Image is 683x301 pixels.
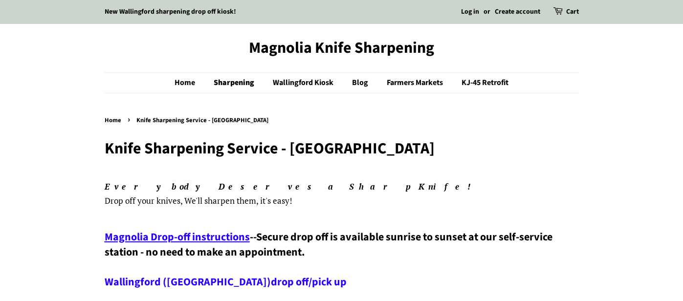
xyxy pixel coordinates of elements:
a: Log in [461,7,479,17]
span: -- [250,229,256,245]
a: Create account [495,7,540,17]
span: › [128,113,132,126]
a: Magnolia Drop-off instructions [105,229,250,245]
span: Secure drop off is available sunrise to sunset at our self-service station - no need to make an a... [105,229,552,290]
a: Sharpening [206,73,264,93]
a: Wallingford Kiosk [265,73,343,93]
p: , We'll sharpen them, it's easy! [105,180,579,208]
a: Cart [566,6,579,18]
nav: breadcrumbs [105,115,579,126]
a: Wallingford ([GEOGRAPHIC_DATA]) [105,274,271,290]
a: KJ-45 Retrofit [454,73,508,93]
h1: Knife Sharpening Service - [GEOGRAPHIC_DATA] [105,139,579,158]
a: Home [105,116,124,125]
a: drop off/pick up [271,274,347,290]
em: Everybody Deserves a Sharp Knife! [105,181,479,192]
li: or [484,6,490,18]
a: Blog [345,73,378,93]
a: Home [175,73,205,93]
span: Drop off your knives [105,195,180,206]
a: New Wallingford sharpening drop off kiosk! [105,7,236,17]
a: Magnolia Knife Sharpening [105,39,579,57]
span: Knife Sharpening Service - [GEOGRAPHIC_DATA] [136,116,271,125]
a: Farmers Markets [379,73,453,93]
